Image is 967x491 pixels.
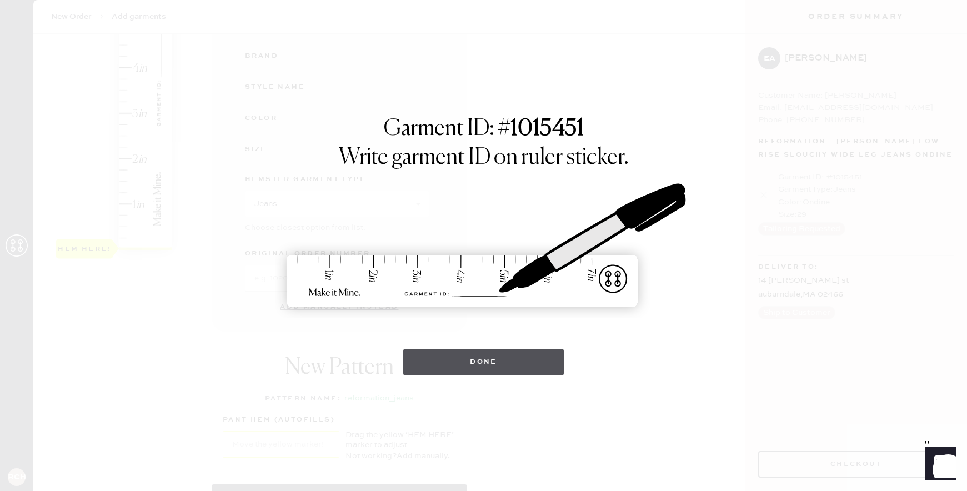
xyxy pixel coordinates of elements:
[403,349,564,375] button: Done
[914,441,962,489] iframe: Front Chat
[510,118,584,140] strong: 1015451
[339,144,629,171] h1: Write garment ID on ruler sticker.
[384,116,584,144] h1: Garment ID: #
[275,154,692,338] img: ruler-sticker-sharpie.svg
